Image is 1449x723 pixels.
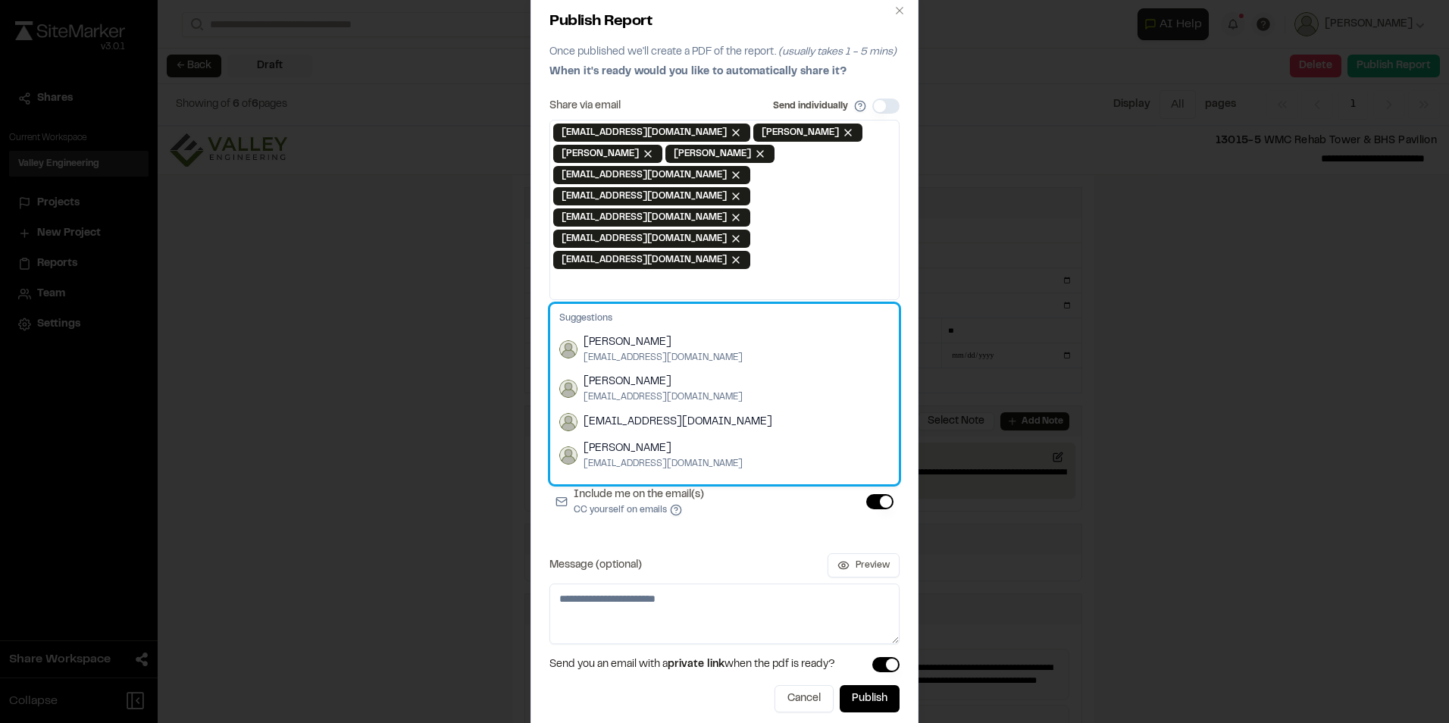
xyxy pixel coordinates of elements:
[549,11,900,33] h2: Publish Report
[670,504,682,516] button: Include me on the email(s)CC yourself on emails
[778,48,897,57] span: (usually takes 1 - 5 mins)
[559,340,577,358] img: Jack Koontz
[549,560,642,571] label: Message (optional)
[562,253,727,267] span: [EMAIL_ADDRESS][DOMAIN_NAME]
[562,126,727,139] span: [EMAIL_ADDRESS][DOMAIN_NAME]
[574,503,704,517] p: CC yourself on emails
[775,685,834,712] button: Cancel
[584,390,743,404] span: [EMAIL_ADDRESS][DOMAIN_NAME]
[828,553,900,577] button: Preview
[668,660,724,669] span: private link
[762,126,839,139] span: [PERSON_NAME]
[549,67,847,77] span: When it's ready would you like to automatically share it?
[574,487,704,517] label: Include me on the email(s)
[562,189,727,203] span: [EMAIL_ADDRESS][DOMAIN_NAME]
[562,168,727,182] span: [EMAIL_ADDRESS][DOMAIN_NAME]
[840,685,900,712] button: Publish
[559,413,577,431] img: tsutphin@valleyhealthlink.com
[584,334,743,351] span: [PERSON_NAME]
[562,232,727,246] span: [EMAIL_ADDRESS][DOMAIN_NAME]
[584,440,743,457] span: [PERSON_NAME]
[584,457,743,471] span: [EMAIL_ADDRESS][DOMAIN_NAME]
[584,351,743,365] span: [EMAIL_ADDRESS][DOMAIN_NAME]
[559,380,577,398] img: Craig George
[559,446,577,465] img: Denise Lunn
[549,44,900,61] p: Once published we'll create a PDF of the report.
[584,374,743,390] span: [PERSON_NAME]
[549,656,835,673] span: Send you an email with a when the pdf is ready?
[550,304,899,484] div: Suggestions
[562,211,727,224] span: [EMAIL_ADDRESS][DOMAIN_NAME]
[562,147,639,161] span: [PERSON_NAME]
[674,147,751,161] span: [PERSON_NAME]
[549,101,621,111] label: Share via email
[584,414,772,430] span: [EMAIL_ADDRESS][DOMAIN_NAME]
[553,307,896,330] div: Suggestions
[773,99,848,113] label: Send individually
[584,480,743,496] span: [PERSON_NAME]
